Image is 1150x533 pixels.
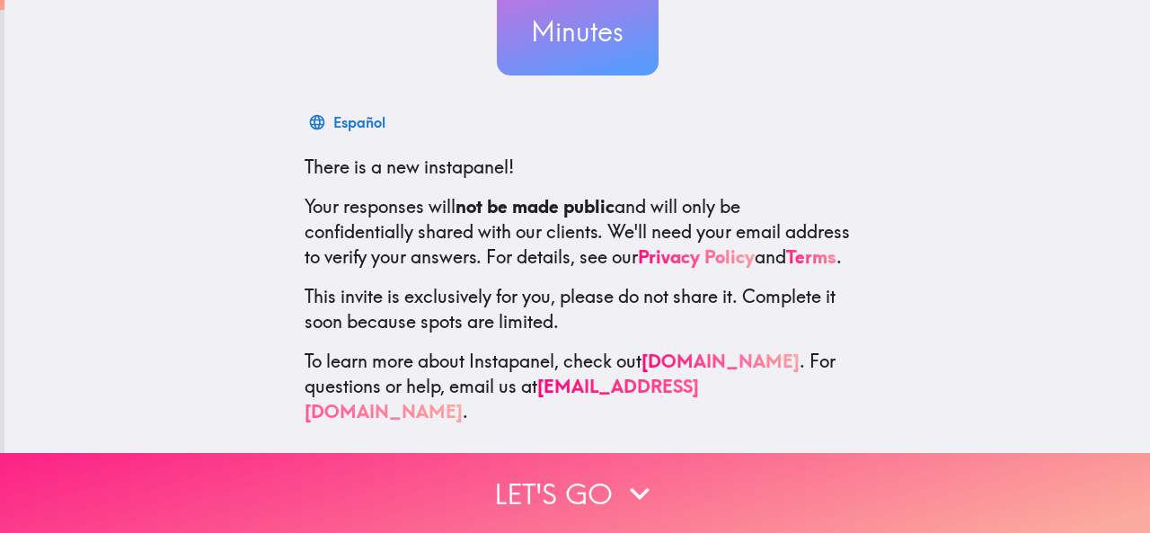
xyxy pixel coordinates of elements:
b: not be made public [456,195,615,218]
p: Your responses will and will only be confidentially shared with our clients. We'll need your emai... [305,194,851,270]
a: Privacy Policy [638,245,755,268]
a: [EMAIL_ADDRESS][DOMAIN_NAME] [305,375,699,422]
a: Terms [786,245,836,268]
p: This invite is exclusively for you, please do not share it. Complete it soon because spots are li... [305,284,851,334]
p: To learn more about Instapanel, check out . For questions or help, email us at . [305,349,851,424]
h3: Minutes [497,13,659,50]
span: There is a new instapanel! [305,155,514,178]
div: Español [333,110,385,135]
button: Español [305,104,393,140]
a: [DOMAIN_NAME] [641,350,800,372]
